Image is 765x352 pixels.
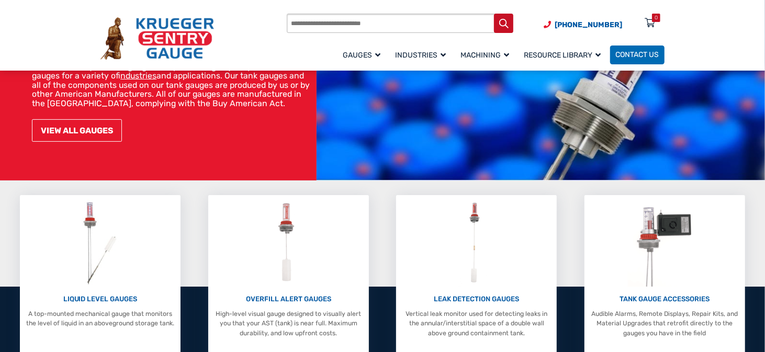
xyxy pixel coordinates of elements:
[458,199,494,286] img: Leak Detection Gauges
[589,309,741,338] p: Audible Alarms, Remote Displays, Repair Kits, and Material Upgrades that retrofit directly to the...
[100,17,214,59] img: Krueger Sentry Gauge
[337,44,390,65] a: Gauges
[589,294,741,304] p: TANK GAUGE ACCESSORIES
[212,294,364,304] p: OVERFILL ALERT GAUGES
[25,294,176,304] p: LIQUID LEVEL GAUGES
[120,71,156,81] a: industries
[396,51,446,60] span: Industries
[519,44,610,65] a: Resource Library
[25,309,176,328] p: A top-mounted mechanical gauge that monitors the level of liquid in an aboveground storage tank.
[610,46,665,64] a: Contact Us
[455,44,519,65] a: Machining
[76,199,125,286] img: Liquid Level Gauges
[343,51,381,60] span: Gauges
[32,53,312,108] p: At Krueger Sentry Gauge, for over 75 years we have manufactured over three million liquid-level g...
[555,20,622,29] span: [PHONE_NUMBER]
[524,51,601,60] span: Resource Library
[401,309,553,338] p: Vertical leak monitor used for detecting leaks in the annular/interstitial space of a double wall...
[628,199,702,286] img: Tank Gauge Accessories
[268,199,308,286] img: Overfill Alert Gauges
[401,294,553,304] p: LEAK DETECTION GAUGES
[390,44,455,65] a: Industries
[544,19,622,30] a: Phone Number (920) 434-8860
[655,14,658,22] div: 0
[616,51,659,60] span: Contact Us
[32,119,122,142] a: VIEW ALL GAUGES
[212,309,364,338] p: High-level visual gauge designed to visually alert you that your AST (tank) is near full. Maximum...
[461,51,510,60] span: Machining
